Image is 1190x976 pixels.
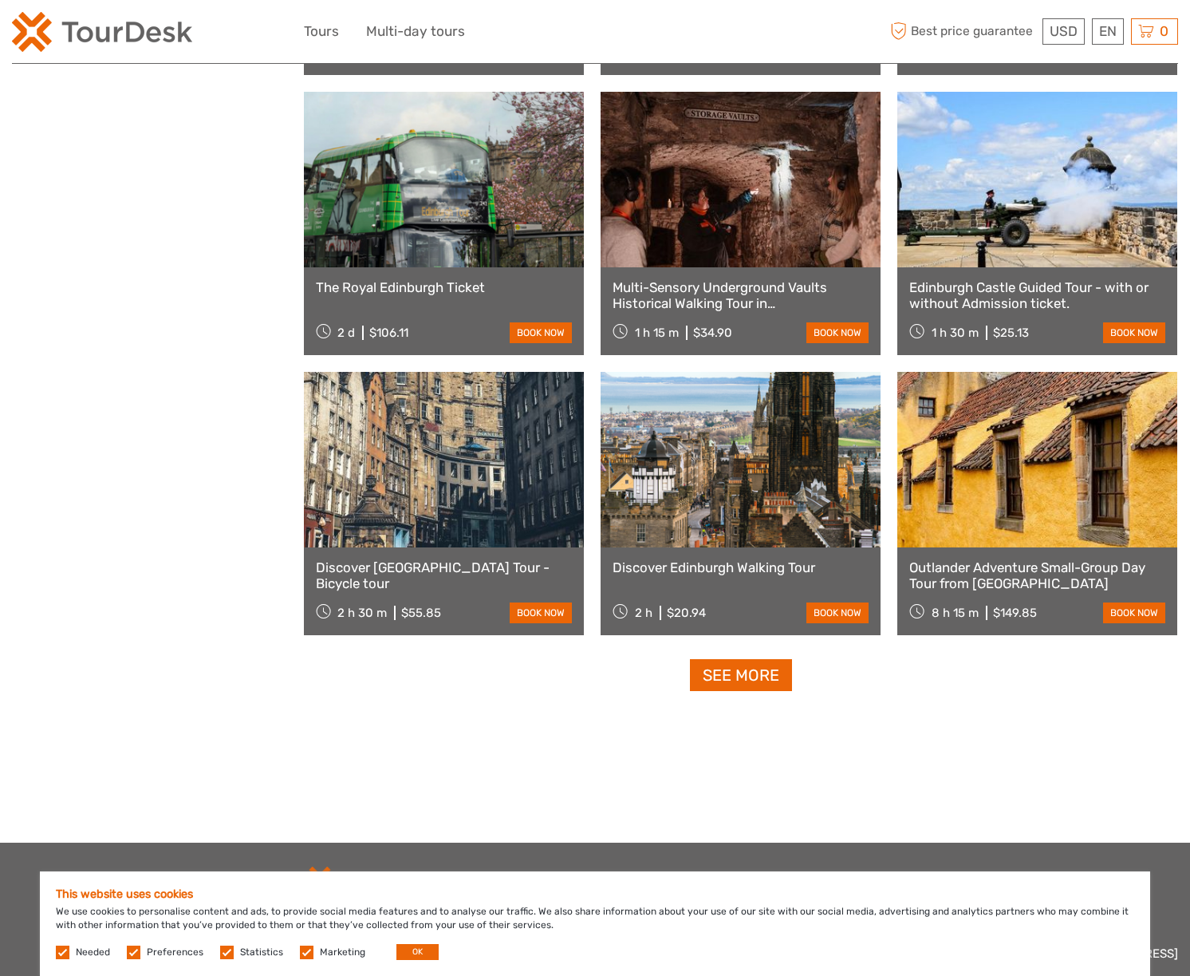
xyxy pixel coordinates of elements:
[693,326,732,340] div: $34.90
[40,871,1150,976] div: We use cookies to personalise content and ads, to provide social media features and to analyse ou...
[1157,23,1171,39] span: 0
[76,946,110,959] label: Needed
[337,326,355,340] span: 2 d
[909,559,1165,592] a: Outlander Adventure Small-Group Day Tour from [GEOGRAPHIC_DATA]
[613,279,869,312] a: Multi-Sensory Underground Vaults Historical Walking Tour in [GEOGRAPHIC_DATA]
[401,606,441,620] div: $55.85
[932,606,979,620] span: 8 h 15 m
[887,18,1039,45] span: Best price guarantee
[183,25,203,44] button: Open LiveChat chat widget
[1103,603,1165,623] a: book now
[510,322,572,343] a: book now
[690,659,792,692] a: See more
[1092,18,1124,45] div: EN
[320,946,365,959] label: Marketing
[12,12,192,52] img: 2254-3441b4b5-4e5f-4d00-b396-31f1d84a6ebf_logo_small.png
[369,326,408,340] div: $106.11
[304,867,448,899] img: td-logo-white.png
[510,603,572,623] a: book now
[613,559,869,575] a: Discover Edinburgh Walking Tour
[932,326,979,340] span: 1 h 30 m
[909,279,1165,312] a: Edinburgh Castle Guided Tour - with or without Admission ticket.
[806,322,869,343] a: book now
[316,279,572,295] a: The Royal Edinburgh Ticket
[806,603,869,623] a: book now
[1050,23,1078,39] span: USD
[147,946,203,959] label: Preferences
[635,326,679,340] span: 1 h 15 m
[993,326,1029,340] div: $25.13
[1103,322,1165,343] a: book now
[22,28,180,41] p: We're away right now. Please check back later!
[316,559,572,592] a: Discover [GEOGRAPHIC_DATA] Tour - Bicycle tour
[366,20,465,43] a: Multi-day tours
[396,944,439,960] button: OK
[304,20,339,43] a: Tours
[635,606,652,620] span: 2 h
[337,606,387,620] span: 2 h 30 m
[993,606,1037,620] div: $149.85
[667,606,706,620] div: $20.94
[240,946,283,959] label: Statistics
[56,887,1134,901] h5: This website uses cookies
